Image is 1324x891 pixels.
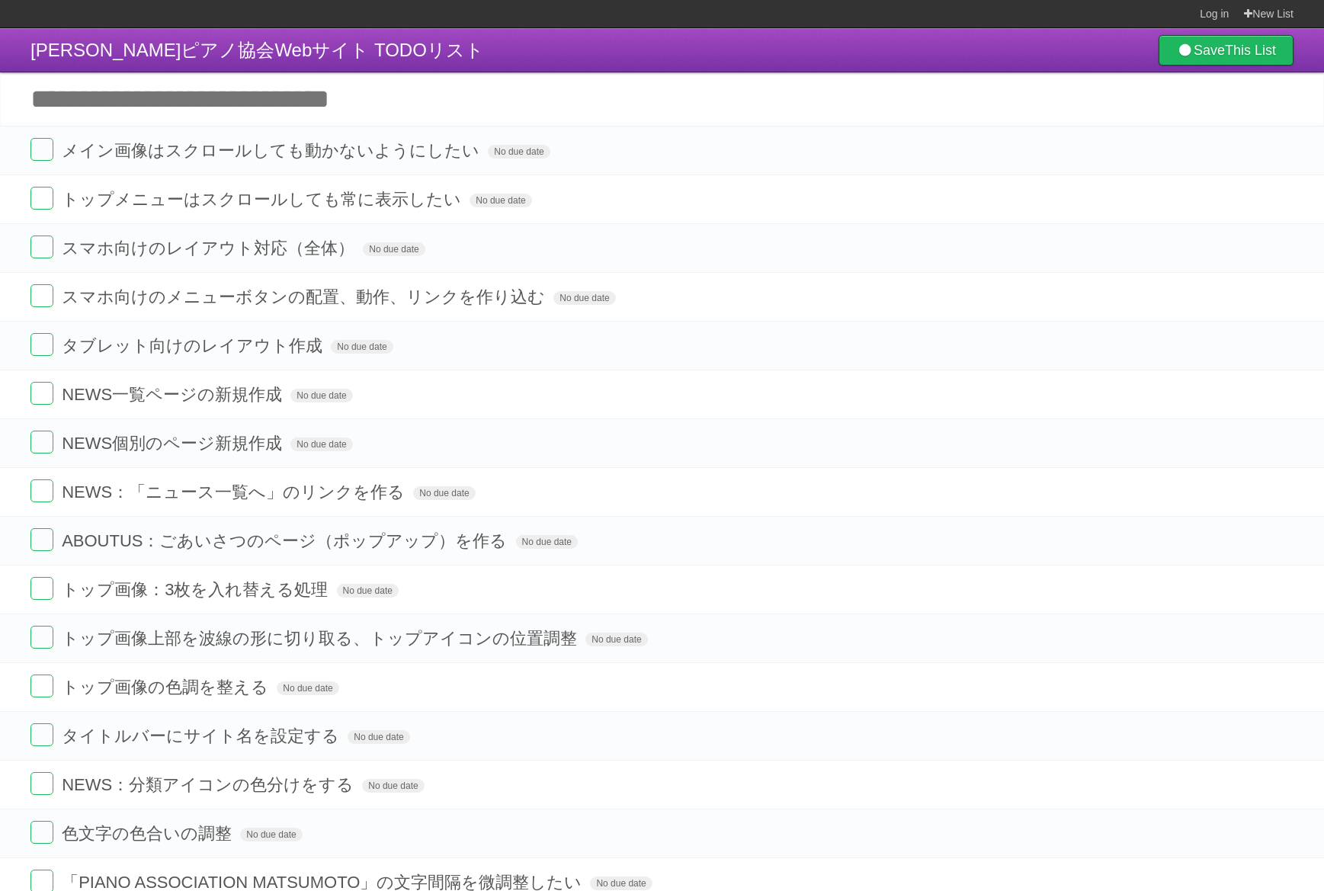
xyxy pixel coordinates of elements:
[62,287,549,306] span: スマホ向けのメニューボタンの配置、動作、リンクを作り込む
[62,824,236,843] span: 色文字の色合いの調整
[337,584,399,598] span: No due date
[413,486,475,500] span: No due date
[30,284,53,307] label: Done
[30,821,53,844] label: Done
[30,772,53,795] label: Done
[363,242,425,256] span: No due date
[30,333,53,356] label: Done
[62,775,357,794] span: NEWS：分類アイコンの色分けをする
[470,194,531,207] span: No due date
[62,190,465,209] span: トップメニューはスクロールしても常に表示したい
[331,340,393,354] span: No due date
[290,389,352,402] span: No due date
[30,382,53,405] label: Done
[516,535,578,549] span: No due date
[30,479,53,502] label: Done
[62,482,409,502] span: NEWS：「ニュース一覧へ」のリンクを作る
[62,531,511,550] span: ABOUTUS：ごあいさつのページ（ポップアップ）を作る
[30,528,53,551] label: Done
[30,675,53,697] label: Done
[362,779,424,793] span: No due date
[62,726,343,745] span: タイトルバーにサイト名を設定する
[62,141,483,160] span: メイン画像はスクロールしても動かないようにしたい
[240,828,302,841] span: No due date
[30,431,53,454] label: Done
[290,437,352,451] span: No due date
[30,626,53,649] label: Done
[30,236,53,258] label: Done
[553,291,615,305] span: No due date
[30,577,53,600] label: Done
[1159,35,1294,66] a: SaveThis List
[62,385,286,404] span: NEWS一覧ページの新規作成
[348,730,409,744] span: No due date
[62,239,358,258] span: スマホ向けのレイアウト対応（全体）
[590,877,652,890] span: No due date
[62,629,581,648] span: トップ画像上部を波線の形に切り取る、トップアイコンの位置調整
[62,336,326,355] span: タブレット向けのレイアウト作成
[1225,43,1276,58] b: This List
[30,723,53,746] label: Done
[62,580,332,599] span: トップ画像：3枚を入れ替える処理
[488,145,550,159] span: No due date
[30,138,53,161] label: Done
[585,633,647,646] span: No due date
[277,681,338,695] span: No due date
[62,678,272,697] span: トップ画像の色調を整える
[30,40,484,60] span: [PERSON_NAME]ピアノ協会Webサイト TODOリスト
[62,434,286,453] span: NEWS個別のページ新規作成
[30,187,53,210] label: Done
